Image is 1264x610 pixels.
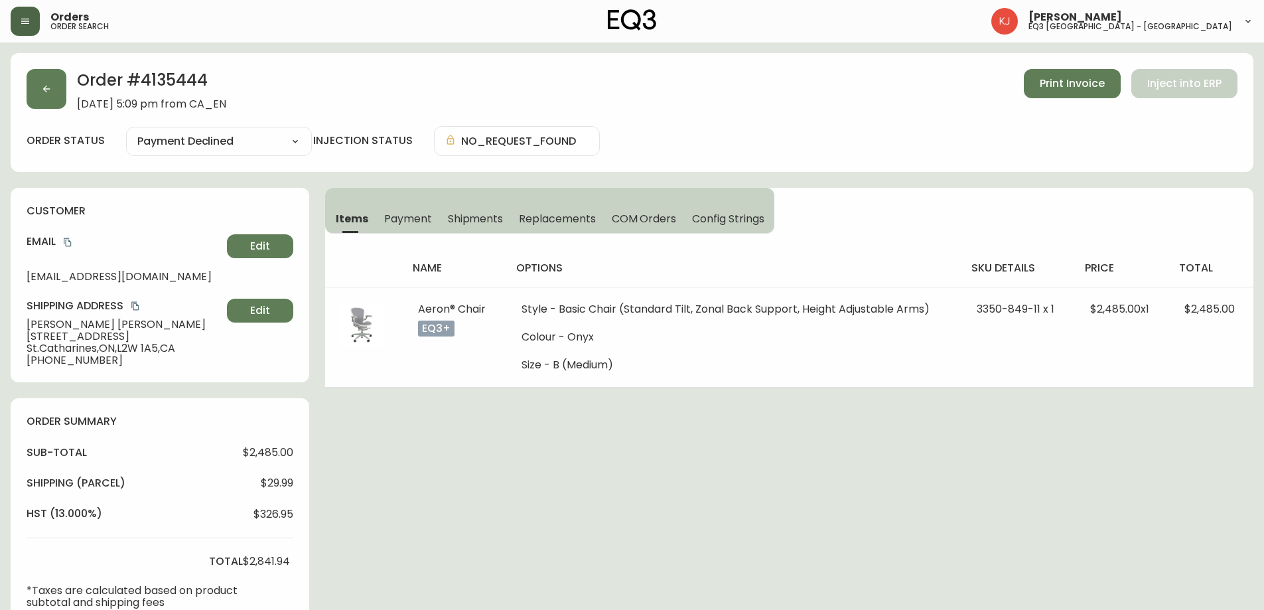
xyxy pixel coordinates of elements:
[77,98,226,110] span: [DATE] 5:09 pm from CA_EN
[522,331,945,343] li: Colour - Onyx
[418,301,486,317] span: Aeron® Chair
[27,271,222,283] span: [EMAIL_ADDRESS][DOMAIN_NAME]
[227,234,293,258] button: Edit
[1184,301,1235,317] span: $2,485.00
[522,359,945,371] li: Size - B (Medium)
[243,447,293,459] span: $2,485.00
[1028,12,1122,23] span: [PERSON_NAME]
[27,299,222,313] h4: Shipping Address
[243,556,290,568] span: $2,841.94
[250,303,270,318] span: Edit
[253,508,293,520] span: $326.95
[313,133,413,148] h4: injection status
[991,8,1018,35] img: 24a625d34e264d2520941288c4a55f8e
[27,585,243,609] p: *Taxes are calculated based on product subtotal and shipping fees
[384,212,432,226] span: Payment
[1024,69,1121,98] button: Print Invoice
[27,506,102,521] h4: hst (13.000%)
[209,554,243,569] h4: total
[261,477,293,489] span: $29.99
[1040,76,1105,91] span: Print Invoice
[612,212,677,226] span: COM Orders
[27,414,293,429] h4: order summary
[519,212,595,226] span: Replacements
[27,319,222,331] span: [PERSON_NAME] [PERSON_NAME]
[336,212,368,226] span: Items
[50,23,109,31] h5: order search
[27,354,222,366] span: [PHONE_NUMBER]
[448,212,504,226] span: Shipments
[27,133,105,148] label: order status
[27,445,87,460] h4: sub-total
[971,261,1064,275] h4: sku details
[608,9,657,31] img: logo
[27,234,222,249] h4: Email
[977,301,1054,317] span: 3350-849-11 x 1
[77,69,226,98] h2: Order # 4135444
[227,299,293,323] button: Edit
[522,303,945,315] li: Style - Basic Chair (Standard Tilt, Zonal Back Support, Height Adjustable Arms)
[692,212,764,226] span: Config Strings
[341,303,384,346] img: 0822fe5a-213f-45c7-b14c-cef6ebddc79fOptional[Aeron-2023-LPs_0005_850-00.jpg].jpg
[1179,261,1243,275] h4: total
[1085,261,1158,275] h4: price
[50,12,89,23] span: Orders
[27,331,222,343] span: [STREET_ADDRESS]
[27,476,125,491] h4: Shipping ( Parcel )
[61,236,74,249] button: copy
[129,299,142,313] button: copy
[27,343,222,354] span: St.Catharines , ON , L2W 1A5 , CA
[27,204,293,218] h4: customer
[1028,23,1232,31] h5: eq3 [GEOGRAPHIC_DATA] - [GEOGRAPHIC_DATA]
[413,261,494,275] h4: name
[516,261,950,275] h4: options
[1090,301,1149,317] span: $2,485.00 x 1
[250,239,270,254] span: Edit
[418,321,455,337] p: eq3+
